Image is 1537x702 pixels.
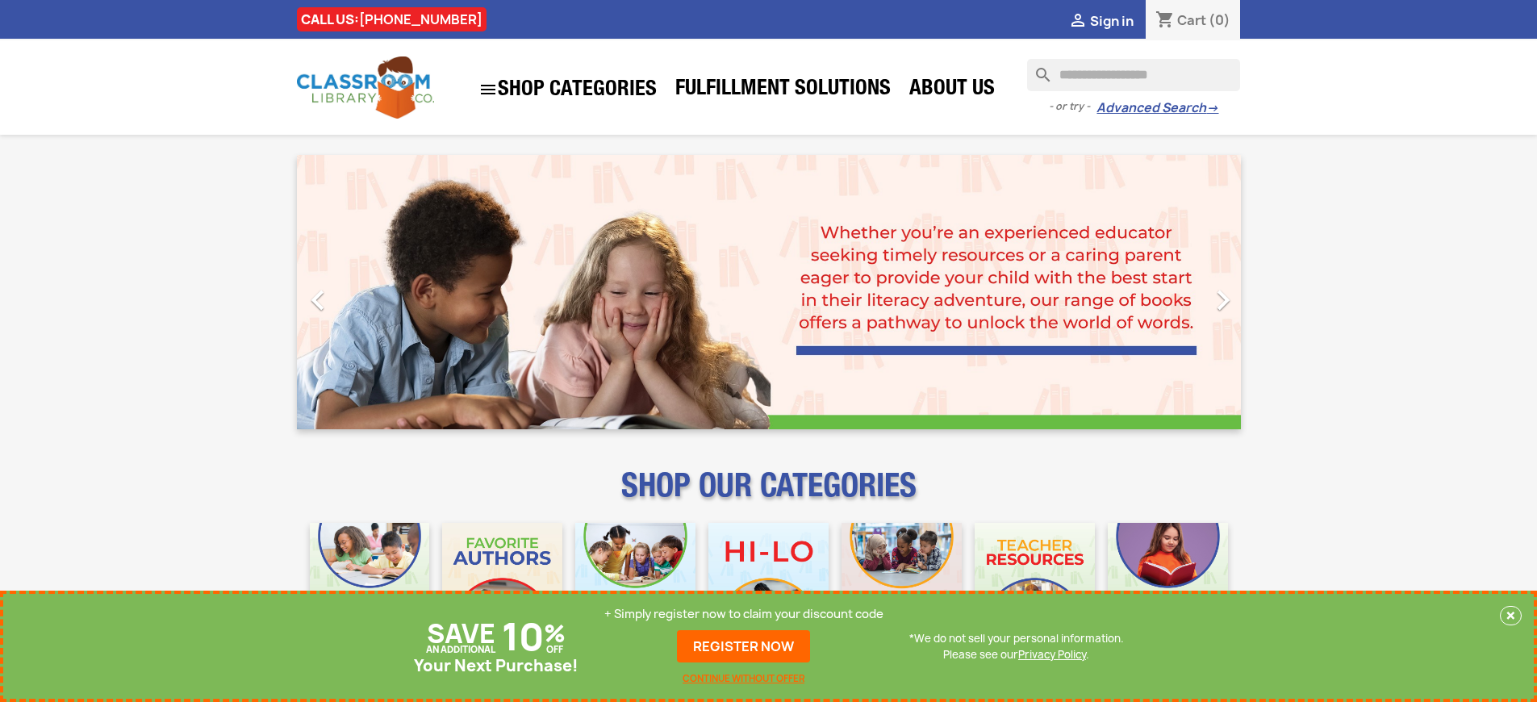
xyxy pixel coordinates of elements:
img: Classroom Library Company [297,56,434,119]
input: Search [1027,59,1240,91]
span: (0) [1209,11,1230,29]
i: shopping_cart [1155,11,1175,31]
a: Next [1099,155,1241,429]
ul: Carousel container [297,155,1241,429]
div: CALL US: [297,7,487,31]
i:  [478,80,498,99]
img: CLC_HiLo_Mobile.jpg [708,523,829,643]
p: SHOP OUR CATEGORIES [297,481,1241,510]
img: CLC_Dyslexia_Mobile.jpg [1108,523,1228,643]
span: Cart [1177,11,1206,29]
a: [PHONE_NUMBER] [359,10,482,28]
i: search [1027,59,1046,78]
span: - or try - [1049,98,1096,115]
a: About Us [901,74,1003,107]
span: → [1206,100,1218,116]
a:  Sign in [1068,12,1134,30]
img: CLC_Teacher_Resources_Mobile.jpg [975,523,1095,643]
i:  [1203,280,1243,320]
span: Sign in [1090,12,1134,30]
a: Fulfillment Solutions [667,74,899,107]
i:  [1068,12,1088,31]
img: CLC_Phonics_And_Decodables_Mobile.jpg [575,523,695,643]
img: CLC_Bulk_Mobile.jpg [310,523,430,643]
img: CLC_Favorite_Authors_Mobile.jpg [442,523,562,643]
a: Previous [297,155,439,429]
i:  [298,280,338,320]
img: CLC_Fiction_Nonfiction_Mobile.jpg [842,523,962,643]
a: SHOP CATEGORIES [470,72,665,107]
a: Advanced Search→ [1096,100,1218,116]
